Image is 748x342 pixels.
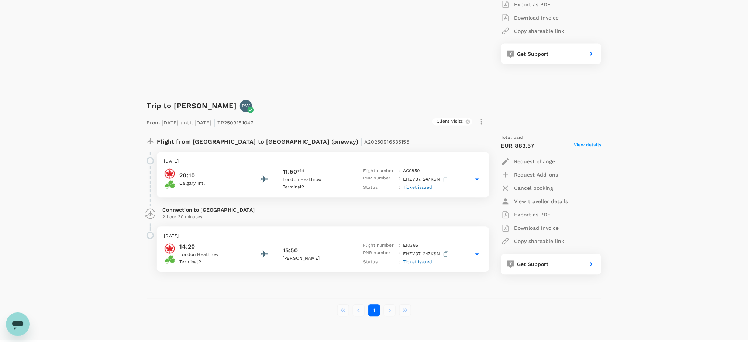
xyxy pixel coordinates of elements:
p: From [DATE] until [DATE] TR2509161042 [147,115,254,129]
p: Download invoice [514,14,559,21]
button: Request change [501,155,555,168]
p: Flight number [363,168,396,175]
p: EHZV37, 247KSN [403,250,450,259]
button: View traveller details [501,195,568,208]
h6: Trip to [PERSON_NAME] [147,100,237,112]
button: Download invoice [501,222,559,235]
p: Flight from [GEOGRAPHIC_DATA] to [GEOGRAPHIC_DATA] (oneway) [157,134,410,148]
img: Aer Lingus [164,254,175,266]
span: View details [574,142,601,151]
span: Get Support [517,51,549,57]
p: Export as PDF [514,1,551,8]
p: Status [363,184,396,192]
p: : [399,259,400,266]
p: London Heathrow [180,252,246,259]
p: Connection to [GEOGRAPHIC_DATA] [163,206,483,214]
button: Export as PDF [501,208,551,222]
p: Calgary Intl [180,180,246,188]
span: Get Support [517,261,549,267]
p: Copy shareable link [514,238,565,245]
p: : [399,184,400,192]
p: EI 0385 [403,242,418,250]
p: 2 hour 30 minutes [163,214,483,221]
p: 15:50 [283,246,298,255]
p: Flight number [363,242,396,250]
p: : [399,250,400,259]
span: Ticket issued [403,185,432,190]
p: : [399,242,400,250]
p: Status [363,259,396,266]
p: Request Add-ons [514,171,558,179]
p: [DATE] [164,233,482,240]
img: Air Canada [164,168,175,179]
p: View traveller details [514,198,568,205]
p: 20:10 [180,171,246,180]
button: Copy shareable link [501,24,565,38]
span: A20250916535155 [365,139,409,145]
span: +1d [297,168,304,177]
p: Request change [514,158,555,165]
p: 14:20 [180,243,246,252]
p: 11:50 [283,168,297,177]
button: Request Add-ons [501,168,558,182]
p: AC 0850 [403,168,420,175]
span: | [213,117,216,128]
p: : [399,175,400,184]
p: Cancel booking [514,185,554,192]
p: Download invoice [514,225,559,232]
p: London Heathrow [283,177,349,184]
button: Download invoice [501,11,559,24]
img: Air Canada [164,243,175,254]
span: Ticket issued [403,260,432,265]
nav: pagination navigation [335,305,413,317]
iframe: Button to launch messaging window [6,312,30,336]
button: Cancel booking [501,182,554,195]
p: EHZV37, 247KSN [403,175,450,184]
div: Client Visits [432,118,472,126]
img: Aer Lingus [164,179,175,191]
p: EUR 883.57 [501,142,535,151]
p: Terminal 2 [283,184,349,191]
p: PNR number [363,250,396,259]
p: Copy shareable link [514,27,565,35]
p: Export as PDF [514,211,551,219]
span: | [361,137,363,147]
p: [DATE] [164,158,482,165]
p: : [399,168,400,175]
span: Client Visits [432,119,468,125]
p: PNR number [363,175,396,184]
button: Copy shareable link [501,235,565,248]
p: [PERSON_NAME] [283,255,349,263]
button: page 1 [368,305,380,317]
p: PW [242,102,250,110]
p: Terminal 2 [180,259,246,266]
span: Total paid [501,134,524,142]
